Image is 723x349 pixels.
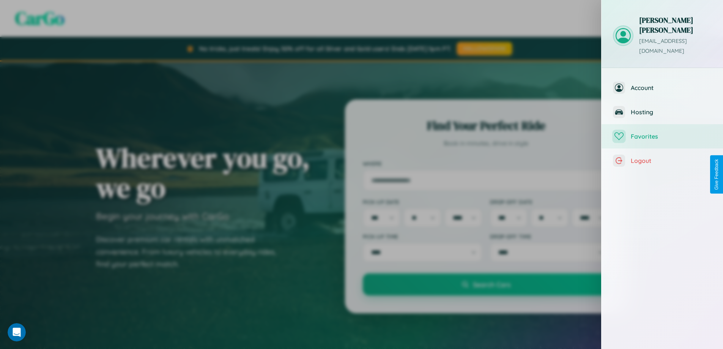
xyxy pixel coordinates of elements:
[714,159,719,190] div: Give Feedback
[602,148,723,173] button: Logout
[631,84,712,92] span: Account
[631,108,712,116] span: Hosting
[631,157,712,164] span: Logout
[639,36,712,56] p: [EMAIL_ADDRESS][DOMAIN_NAME]
[631,133,712,140] span: Favorites
[602,100,723,124] button: Hosting
[602,124,723,148] button: Favorites
[8,323,26,341] iframe: Intercom live chat
[602,76,723,100] button: Account
[639,15,712,35] h3: [PERSON_NAME] [PERSON_NAME]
